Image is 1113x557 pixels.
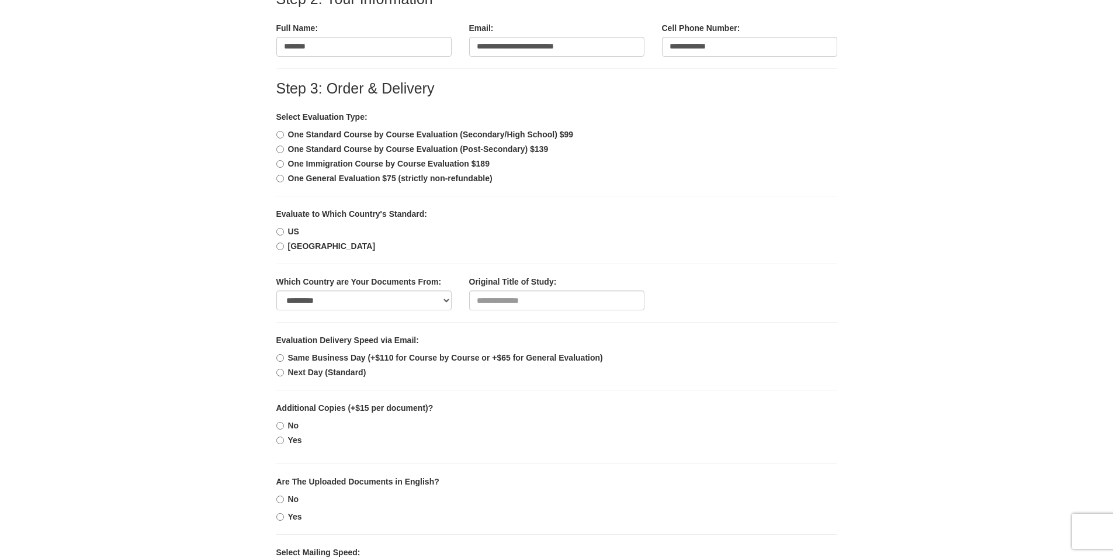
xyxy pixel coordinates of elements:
[276,477,439,486] b: Are The Uploaded Documents in English?
[288,159,490,168] b: One Immigration Course by Course Evaluation $189
[276,160,284,168] input: One Immigration Course by Course Evaluation $189
[276,437,284,444] input: Yes
[288,494,299,504] b: No
[276,243,284,250] input: [GEOGRAPHIC_DATA]
[276,369,284,376] input: Next Day (Standard)
[288,435,302,445] b: Yes
[288,174,493,183] b: One General Evaluation $75 (strictly non-refundable)
[276,22,318,34] label: Full Name:
[288,227,299,236] b: US
[469,276,557,288] label: Original Title of Study:
[276,276,442,288] label: Which Country are Your Documents From:
[288,241,376,251] b: [GEOGRAPHIC_DATA]
[662,22,740,34] label: Cell Phone Number:
[288,368,366,377] b: Next Day (Standard)
[276,403,434,413] b: Additional Copies (+$15 per document)?
[276,81,435,97] label: Step 3: Order & Delivery
[276,131,284,139] input: One Standard Course by Course Evaluation (Secondary/High School) $99
[288,130,574,139] b: One Standard Course by Course Evaluation (Secondary/High School) $99
[469,22,494,34] label: Email:
[884,140,1113,557] iframe: LiveChat chat widget
[276,112,367,122] b: Select Evaluation Type:
[288,421,299,430] b: No
[276,146,284,153] input: One Standard Course by Course Evaluation (Post-Secondary) $139
[276,422,284,430] input: No
[288,353,603,362] b: Same Business Day (+$110 for Course by Course or +$65 for General Evaluation)
[276,513,284,521] input: Yes
[276,209,427,219] b: Evaluate to Which Country's Standard:
[276,175,284,182] input: One General Evaluation $75 (strictly non-refundable)
[276,354,284,362] input: Same Business Day (+$110 for Course by Course or +$65 for General Evaluation)
[276,335,419,345] b: Evaluation Delivery Speed via Email:
[276,496,284,503] input: No
[288,512,302,521] b: Yes
[276,548,360,557] b: Select Mailing Speed:
[276,228,284,236] input: US
[288,144,549,154] b: One Standard Course by Course Evaluation (Post-Secondary) $139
